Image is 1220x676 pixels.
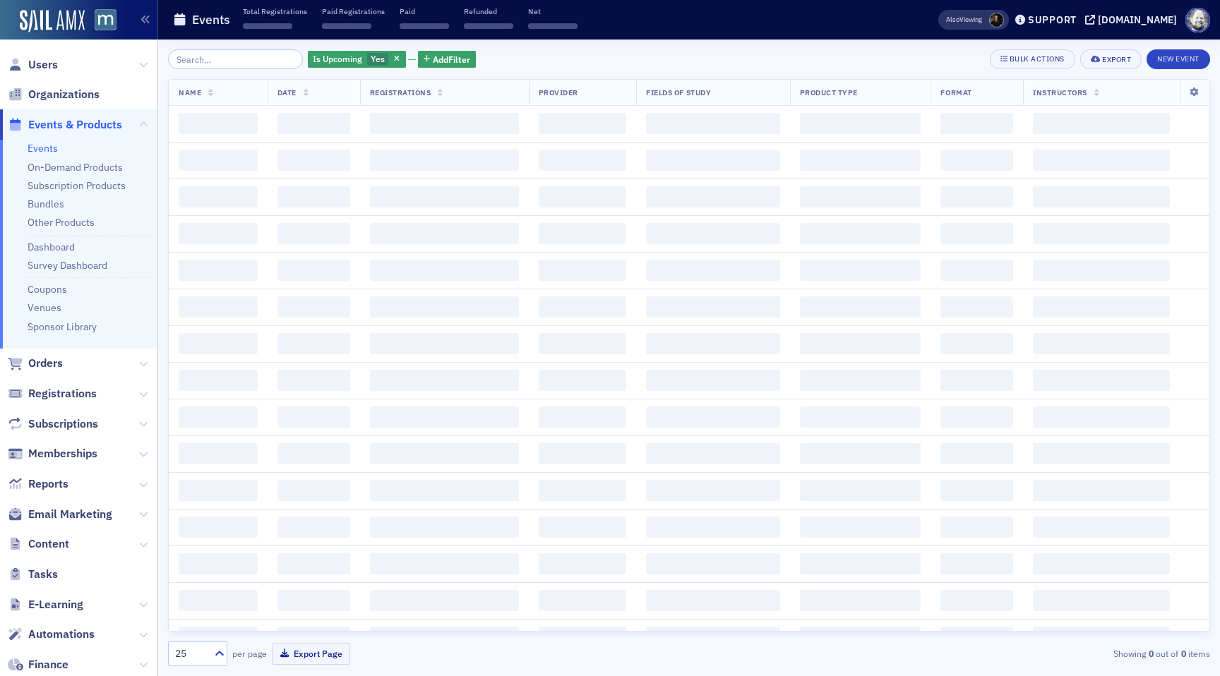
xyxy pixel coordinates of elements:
span: Finance [28,657,68,672]
a: Tasks [8,567,58,582]
span: ‌ [1033,443,1170,464]
a: Subscription Products [28,179,126,192]
span: ‌ [1033,627,1170,648]
span: Memberships [28,446,97,461]
span: ‌ [800,443,921,464]
span: ‌ [940,113,1013,134]
p: Refunded [464,6,513,16]
span: ‌ [646,333,779,354]
span: ‌ [277,590,350,611]
span: ‌ [370,627,519,648]
p: Net [528,6,578,16]
div: Export [1102,56,1131,64]
span: ‌ [277,260,350,281]
span: ‌ [370,517,519,538]
span: ‌ [800,333,921,354]
span: ‌ [940,223,1013,244]
span: ‌ [1033,260,1170,281]
span: Users [28,57,58,73]
span: ‌ [277,627,350,648]
span: ‌ [370,186,519,207]
span: ‌ [1033,553,1170,574]
span: ‌ [1033,480,1170,501]
a: Coupons [28,283,67,296]
span: ‌ [277,406,350,428]
span: Fields Of Study [646,87,711,97]
span: Provider [539,87,578,97]
span: ‌ [1033,406,1170,428]
a: Orders [8,356,63,371]
span: ‌ [940,260,1013,281]
span: ‌ [322,23,371,29]
span: ‌ [539,590,627,611]
a: Email Marketing [8,507,112,522]
span: ‌ [277,443,350,464]
span: ‌ [179,150,258,171]
span: ‌ [370,553,519,574]
span: ‌ [646,186,779,207]
a: New Event [1147,52,1210,64]
span: ‌ [800,406,921,428]
span: ‌ [940,150,1013,171]
span: ‌ [179,443,258,464]
span: Subscriptions [28,416,98,432]
span: ‌ [179,517,258,538]
span: ‌ [539,443,627,464]
span: ‌ [277,370,350,391]
div: Bulk Actions [1010,55,1065,63]
span: ‌ [800,627,921,648]
span: E-Learning [28,597,83,612]
span: ‌ [940,517,1013,538]
span: ‌ [179,113,258,134]
span: ‌ [800,113,921,134]
span: ‌ [539,370,627,391]
span: ‌ [464,23,513,29]
span: ‌ [277,150,350,171]
span: Registrations [370,87,431,97]
a: Content [8,536,69,552]
img: SailAMX [20,10,85,32]
span: Date [277,87,297,97]
p: Total Registrations [243,6,307,16]
span: Organizations [28,87,100,102]
span: Orders [28,356,63,371]
p: Paid Registrations [322,6,385,16]
span: ‌ [243,23,292,29]
span: ‌ [1033,590,1170,611]
span: ‌ [940,406,1013,428]
span: ‌ [1033,186,1170,207]
span: ‌ [940,443,1013,464]
span: ‌ [277,480,350,501]
span: Add Filter [433,53,470,66]
span: ‌ [528,23,578,29]
span: Reports [28,476,68,492]
a: Users [8,57,58,73]
span: ‌ [539,113,627,134]
div: [DOMAIN_NAME] [1098,13,1177,26]
span: Yes [371,53,385,64]
span: ‌ [646,553,779,574]
p: Paid [400,6,449,16]
span: ‌ [277,517,350,538]
span: ‌ [646,150,779,171]
span: ‌ [179,370,258,391]
span: Lauren McDonough [989,13,1004,28]
a: Venues [28,301,61,314]
span: ‌ [370,590,519,611]
a: Dashboard [28,241,75,253]
span: ‌ [646,443,779,464]
a: Finance [8,657,68,672]
span: Profile [1185,8,1210,32]
span: ‌ [370,370,519,391]
span: ‌ [539,627,627,648]
span: ‌ [179,590,258,611]
span: ‌ [277,113,350,134]
span: ‌ [1033,223,1170,244]
span: ‌ [800,517,921,538]
span: ‌ [1033,113,1170,134]
span: ‌ [179,260,258,281]
div: Support [1028,13,1077,26]
span: ‌ [940,480,1013,501]
img: SailAMX [95,9,116,31]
